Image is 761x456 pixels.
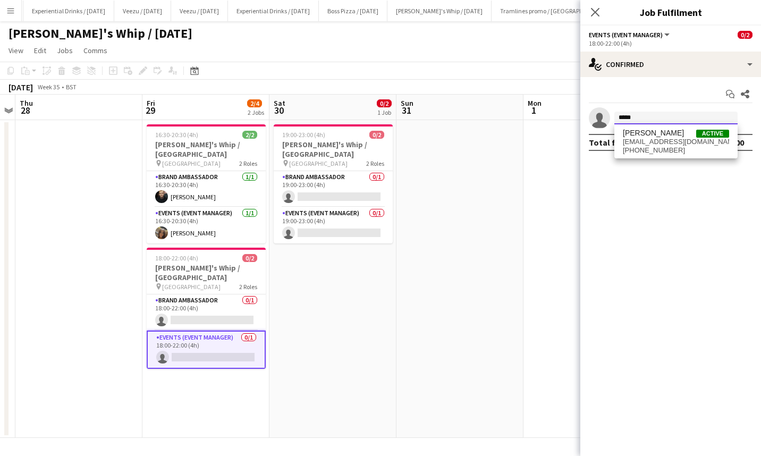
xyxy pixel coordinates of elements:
[147,98,155,108] span: Fri
[247,99,262,107] span: 2/4
[589,31,663,39] span: Events (Event Manager)
[580,52,761,77] div: Confirmed
[589,31,671,39] button: Events (Event Manager)
[23,1,114,21] button: Experiential Drinks / [DATE]
[147,248,266,369] app-job-card: 18:00-22:00 (4h)0/2[PERSON_NAME]'s Whip / [GEOGRAPHIC_DATA] [GEOGRAPHIC_DATA]2 RolesBrand Ambassa...
[492,1,618,21] button: Tramlines promo / [GEOGRAPHIC_DATA]
[239,283,257,291] span: 2 Roles
[272,104,285,116] span: 30
[147,140,266,159] h3: [PERSON_NAME]'s Whip / [GEOGRAPHIC_DATA]
[147,263,266,282] h3: [PERSON_NAME]'s Whip / [GEOGRAPHIC_DATA]
[623,146,729,155] span: +4407523664011
[377,99,392,107] span: 0/2
[9,82,33,92] div: [DATE]
[239,159,257,167] span: 2 Roles
[696,130,729,138] span: Active
[147,124,266,243] app-job-card: 16:30-20:30 (4h)2/2[PERSON_NAME]'s Whip / [GEOGRAPHIC_DATA] [GEOGRAPHIC_DATA]2 RolesBrand Ambassa...
[20,98,33,108] span: Thu
[34,46,46,55] span: Edit
[274,124,393,243] app-job-card: 19:00-23:00 (4h)0/2[PERSON_NAME]'s Whip / [GEOGRAPHIC_DATA] [GEOGRAPHIC_DATA]2 RolesBrand Ambassa...
[387,1,492,21] button: [PERSON_NAME]'s Whip / [DATE]
[242,254,257,262] span: 0/2
[155,254,198,262] span: 18:00-22:00 (4h)
[526,104,542,116] span: 1
[145,104,155,116] span: 29
[282,131,325,139] span: 19:00-23:00 (4h)
[114,1,171,21] button: Veezu / [DATE]
[289,159,348,167] span: [GEOGRAPHIC_DATA]
[9,26,192,41] h1: [PERSON_NAME]'s Whip / [DATE]
[399,104,413,116] span: 31
[274,98,285,108] span: Sat
[623,129,684,138] span: Shona Harkin
[66,83,77,91] div: BST
[147,171,266,207] app-card-role: Brand Ambassador1/116:30-20:30 (4h)[PERSON_NAME]
[377,108,391,116] div: 1 Job
[18,104,33,116] span: 28
[623,138,729,146] span: shonaharkin6@gmail.com
[171,1,228,21] button: Veezu / [DATE]
[274,207,393,243] app-card-role: Events (Event Manager)0/119:00-23:00 (4h)
[274,171,393,207] app-card-role: Brand Ambassador0/119:00-23:00 (4h)
[83,46,107,55] span: Comms
[528,98,542,108] span: Mon
[4,44,28,57] a: View
[162,159,221,167] span: [GEOGRAPHIC_DATA]
[228,1,319,21] button: Experiential Drinks / [DATE]
[401,98,413,108] span: Sun
[366,159,384,167] span: 2 Roles
[369,131,384,139] span: 0/2
[589,137,625,148] div: Total fee
[580,5,761,19] h3: Job Fulfilment
[147,331,266,369] app-card-role: Events (Event Manager)0/118:00-22:00 (4h)
[79,44,112,57] a: Comms
[319,1,387,21] button: Boss Pizza / [DATE]
[242,131,257,139] span: 2/2
[738,31,752,39] span: 0/2
[30,44,50,57] a: Edit
[162,283,221,291] span: [GEOGRAPHIC_DATA]
[53,44,77,57] a: Jobs
[147,294,266,331] app-card-role: Brand Ambassador0/118:00-22:00 (4h)
[589,39,752,47] div: 18:00-22:00 (4h)
[155,131,198,139] span: 16:30-20:30 (4h)
[35,83,62,91] span: Week 35
[9,46,23,55] span: View
[248,108,264,116] div: 2 Jobs
[147,207,266,243] app-card-role: Events (Event Manager)1/116:30-20:30 (4h)[PERSON_NAME]
[57,46,73,55] span: Jobs
[274,140,393,159] h3: [PERSON_NAME]'s Whip / [GEOGRAPHIC_DATA]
